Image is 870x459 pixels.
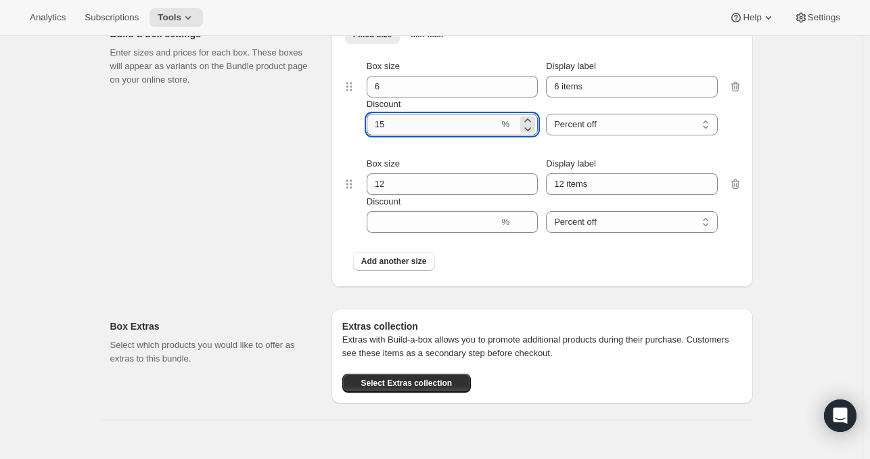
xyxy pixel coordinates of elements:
[110,46,310,87] p: Enter sizes and prices for each box. These boxes will appear as variants on the Bundle product pa...
[721,8,783,27] button: Help
[342,320,742,333] h6: Extras collection
[367,61,400,71] span: Box size
[76,8,147,27] button: Subscriptions
[361,378,452,389] span: Select Extras collection
[361,256,427,267] span: Add another size
[546,76,717,97] input: Display label
[786,8,848,27] button: Settings
[546,158,596,169] span: Display label
[367,158,400,169] span: Box size
[502,217,510,227] span: %
[502,119,510,129] span: %
[367,76,518,97] input: Box size
[110,320,310,333] h2: Box Extras
[743,12,761,23] span: Help
[30,12,66,23] span: Analytics
[353,252,435,271] button: Add another size
[342,333,742,360] p: Extras with Build-a-box allows you to promote additional products during their purchase. Customer...
[367,196,401,206] span: Discount
[158,12,181,23] span: Tools
[367,173,518,195] input: Box size
[808,12,840,23] span: Settings
[367,99,401,109] span: Discount
[546,173,717,195] input: Display label
[22,8,74,27] button: Analytics
[150,8,203,27] button: Tools
[546,61,596,71] span: Display label
[110,338,310,366] p: Select which products you would like to offer as extras to this bundle.
[824,399,856,432] div: Open Intercom Messenger
[85,12,139,23] span: Subscriptions
[342,374,471,393] button: Select Extras collection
